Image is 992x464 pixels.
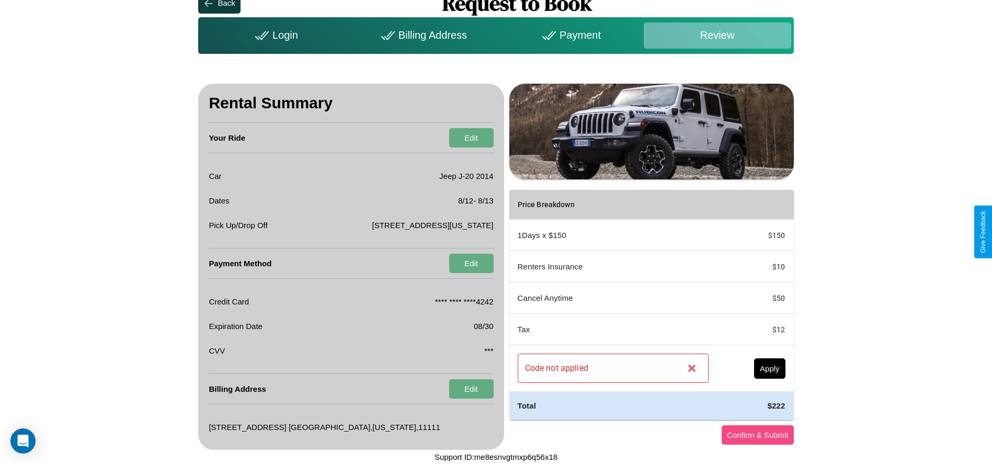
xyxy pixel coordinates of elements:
[518,291,709,305] p: Cancel Anytime
[518,259,709,274] p: Renters Insurance
[518,400,709,411] h4: Total
[439,169,493,183] p: Jeep J-20 2014
[717,314,794,345] td: $ 12
[372,218,494,232] p: [STREET_ADDRESS][US_STATE]
[979,211,987,253] div: Give Feedback
[209,248,271,278] h4: Payment Method
[209,218,267,232] p: Pick Up/Drop Off
[209,420,440,434] p: [STREET_ADDRESS] [GEOGRAPHIC_DATA] , [US_STATE] , 11111
[449,254,494,273] button: Edit
[474,319,494,333] p: 08/30
[449,128,494,148] button: Edit
[496,22,643,49] div: Payment
[722,425,794,445] button: Confirm & Submit
[717,282,794,314] td: $ 50
[509,190,794,420] table: simple table
[644,22,791,49] div: Review
[518,322,709,336] p: Tax
[717,251,794,282] td: $ 10
[209,295,249,309] p: Credit Card
[509,190,717,220] th: Price Breakdown
[209,194,229,208] p: Dates
[725,400,785,411] h4: $ 222
[10,428,36,454] div: Open Intercom Messenger
[209,374,266,404] h4: Billing Address
[201,22,348,49] div: Login
[209,84,493,123] h3: Rental Summary
[209,169,221,183] p: Car
[209,344,225,358] p: CVV
[435,450,557,464] p: Support ID: me8esnvgtmxp6q56x18
[209,319,263,333] p: Expiration Date
[754,358,785,379] button: Apply
[717,220,794,251] td: $ 150
[348,22,496,49] div: Billing Address
[449,379,494,399] button: Edit
[518,228,709,242] p: 1 Days x $ 150
[458,194,494,208] p: 8 / 12 - 8 / 13
[209,123,245,153] h4: Your Ride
